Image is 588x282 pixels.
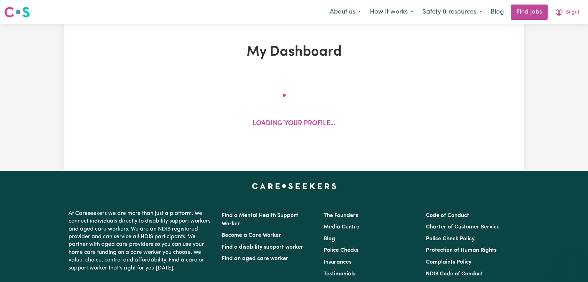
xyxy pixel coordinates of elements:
[324,259,351,265] a: Insurances
[222,213,298,227] a: Find a Mental Health Support Worker
[222,233,281,238] a: Become a Care Worker
[418,5,486,19] button: Safety & resources
[222,244,303,250] a: Find a disability support worker
[4,4,30,20] a: Careseekers logo
[252,183,336,189] a: Careseekers home page
[145,44,443,61] h1: My Dashboard
[511,5,548,20] a: Find jobs
[426,248,496,253] a: Protection of Human Rights
[253,119,335,129] p: Loading your profile...
[426,259,471,265] a: Complaints Policy
[325,5,365,19] button: About us
[365,5,418,19] button: How it works
[324,224,359,230] a: Media Centre
[324,248,358,253] a: Police Checks
[566,9,579,16] span: Sugut
[550,5,584,19] button: My Account
[4,6,30,18] img: Careseekers logo
[222,256,288,261] a: Find an aged care worker
[324,236,335,242] a: Blog
[426,224,500,230] a: Charter of Customer Service
[486,5,508,20] a: Blog
[426,213,469,218] a: Code of Conduct
[69,207,213,275] p: At Careseekers we are more than just a platform. We connect individuals directly to disability su...
[560,254,582,276] iframe: Button to launch messaging window
[426,236,475,242] a: Police Check Policy
[324,213,358,218] a: The Founders
[324,271,355,277] a: Testimonials
[426,271,483,277] a: NDIS Code of Conduct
